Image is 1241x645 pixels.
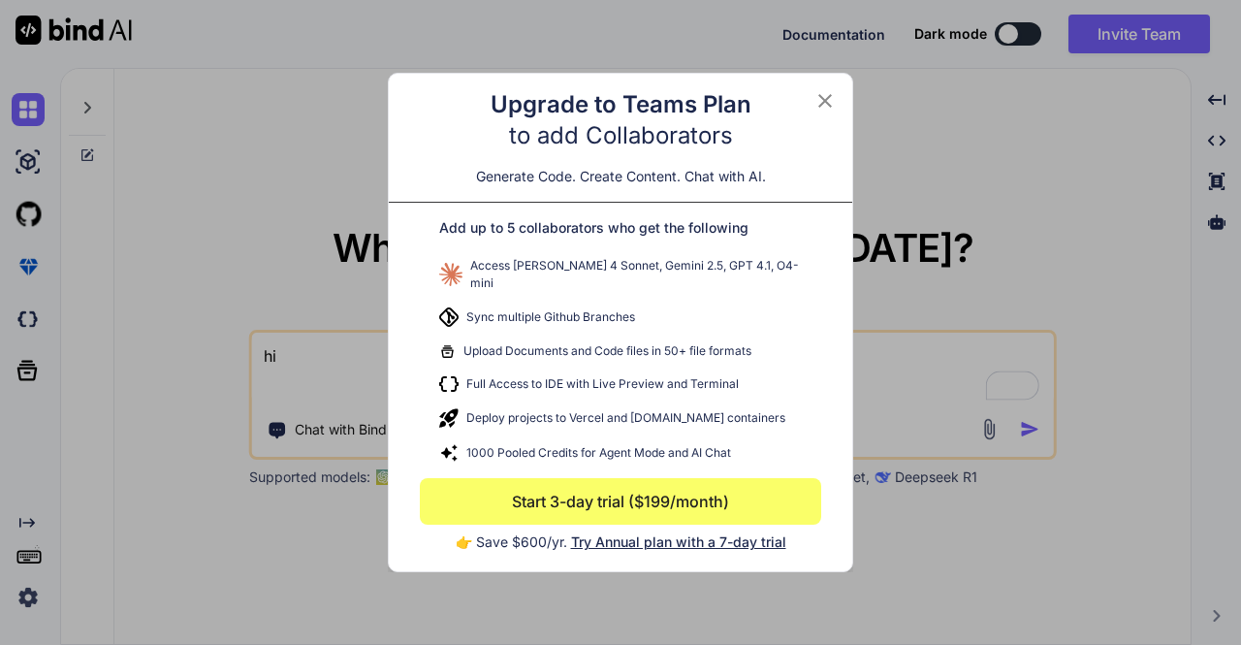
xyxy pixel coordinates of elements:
[420,300,821,335] div: Sync multiple Github Branches
[420,401,821,435] div: Deploy projects to Vercel and [DOMAIN_NAME] containers
[420,435,821,470] div: 1000 Pooled Credits for Agent Mode and AI Chat
[509,120,733,151] p: to add Collaborators
[420,335,821,368] div: Upload Documents and Code files in 50+ file formats
[420,525,821,552] p: 👉 Save $600/yr.
[420,218,821,249] div: Add up to 5 collaborators who get the following
[491,89,751,120] h2: Upgrade to Teams Plan
[420,249,821,300] div: Access [PERSON_NAME] 4 Sonnet, Gemini 2.5, GPT 4.1, O4-mini
[420,368,821,401] div: Full Access to IDE with Live Preview and Terminal
[420,478,821,525] button: Start 3-day trial ($199/month)
[476,167,766,186] p: Generate Code. Create Content. Chat with AI.
[571,533,786,550] span: Try Annual plan with a 7-day trial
